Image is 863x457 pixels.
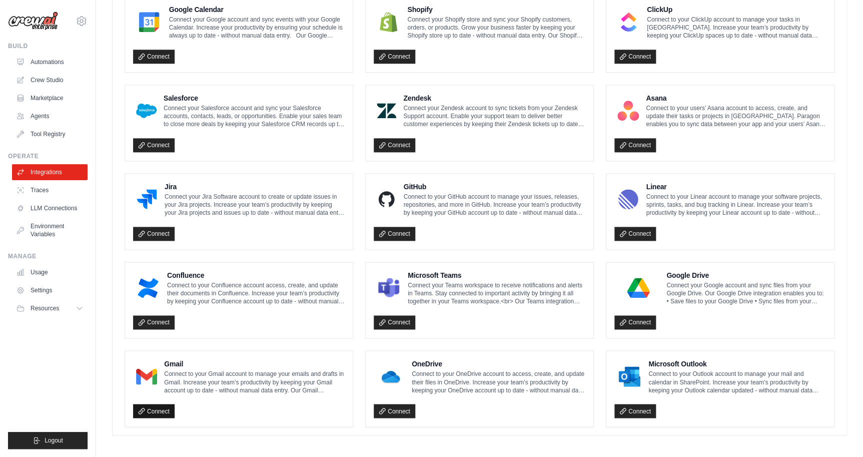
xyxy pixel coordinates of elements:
[377,101,396,121] img: Zendesk Logo
[8,432,88,449] button: Logout
[647,16,826,40] p: Connect to your ClickUp account to manage your tasks in [GEOGRAPHIC_DATA]. Increase your team’s p...
[407,16,585,40] p: Connect your Shopify store and sync your Shopify customers, orders, or products. Grow your busine...
[617,278,659,298] img: Google Drive Logo
[136,278,160,298] img: Confluence Logo
[646,182,826,192] h4: Linear
[31,304,59,312] span: Resources
[647,5,826,15] h4: ClickUp
[374,50,415,64] a: Connect
[136,366,157,386] img: Gmail Logo
[12,282,88,298] a: Settings
[403,193,585,217] p: Connect to your GitHub account to manage your issues, releases, repositories, and more in GitHub....
[377,278,401,298] img: Microsoft Teams Logo
[614,315,656,329] a: Connect
[403,93,585,103] h4: Zendesk
[646,93,826,103] h4: Asana
[45,436,63,444] span: Logout
[12,72,88,88] a: Crew Studio
[169,16,345,40] p: Connect your Google account and sync events with your Google Calendar. Increase your productivity...
[164,370,345,394] p: Connect to your Gmail account to manage your emails and drafts in Gmail. Increase your team’s pro...
[8,252,88,260] div: Manage
[412,370,585,394] p: Connect to your OneDrive account to access, create, and update their files in OneDrive. Increase ...
[8,12,58,31] img: Logo
[377,12,400,32] img: Shopify Logo
[408,270,585,280] h4: Microsoft Teams
[167,270,345,280] h4: Confluence
[136,101,157,121] img: Salesforce Logo
[646,193,826,217] p: Connect to your Linear account to manage your software projects, sprints, tasks, and bug tracking...
[165,182,345,192] h4: Jira
[617,189,639,209] img: Linear Logo
[12,108,88,124] a: Agents
[133,138,175,152] a: Connect
[617,101,639,121] img: Asana Logo
[12,218,88,242] a: Environment Variables
[374,227,415,241] a: Connect
[12,300,88,316] button: Resources
[666,270,826,280] h4: Google Drive
[169,5,345,15] h4: Google Calendar
[133,315,175,329] a: Connect
[377,189,396,209] img: GitHub Logo
[614,227,656,241] a: Connect
[614,50,656,64] a: Connect
[12,54,88,70] a: Automations
[374,315,415,329] a: Connect
[133,50,175,64] a: Connect
[136,12,162,32] img: Google Calendar Logo
[648,359,826,369] h4: Microsoft Outlook
[164,104,345,128] p: Connect your Salesforce account and sync your Salesforce accounts, contacts, leads, or opportunit...
[164,93,345,103] h4: Salesforce
[8,42,88,50] div: Build
[403,182,585,192] h4: GitHub
[666,281,826,305] p: Connect your Google account and sync files from your Google Drive. Our Google Drive integration e...
[614,404,656,418] a: Connect
[164,359,345,369] h4: Gmail
[8,152,88,160] div: Operate
[646,104,826,128] p: Connect to your users’ Asana account to access, create, and update their tasks or projects in [GE...
[165,193,345,217] p: Connect your Jira Software account to create or update issues in your Jira projects. Increase you...
[617,366,641,386] img: Microsoft Outlook Logo
[403,104,585,128] p: Connect your Zendesk account to sync tickets from your Zendesk Support account. Enable your suppo...
[617,12,640,32] img: ClickUp Logo
[412,359,585,369] h4: OneDrive
[12,200,88,216] a: LLM Connections
[133,404,175,418] a: Connect
[12,182,88,198] a: Traces
[12,164,88,180] a: Integrations
[136,189,158,209] img: Jira Logo
[374,404,415,418] a: Connect
[12,264,88,280] a: Usage
[12,90,88,106] a: Marketplace
[408,281,585,305] p: Connect your Teams workspace to receive notifications and alerts in Teams. Stay connected to impo...
[374,138,415,152] a: Connect
[12,126,88,142] a: Tool Registry
[133,227,175,241] a: Connect
[614,138,656,152] a: Connect
[377,366,405,386] img: OneDrive Logo
[648,370,826,394] p: Connect to your Outlook account to manage your mail and calendar in SharePoint. Increase your tea...
[407,5,585,15] h4: Shopify
[167,281,345,305] p: Connect to your Confluence account access, create, and update their documents in Confluence. Incr...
